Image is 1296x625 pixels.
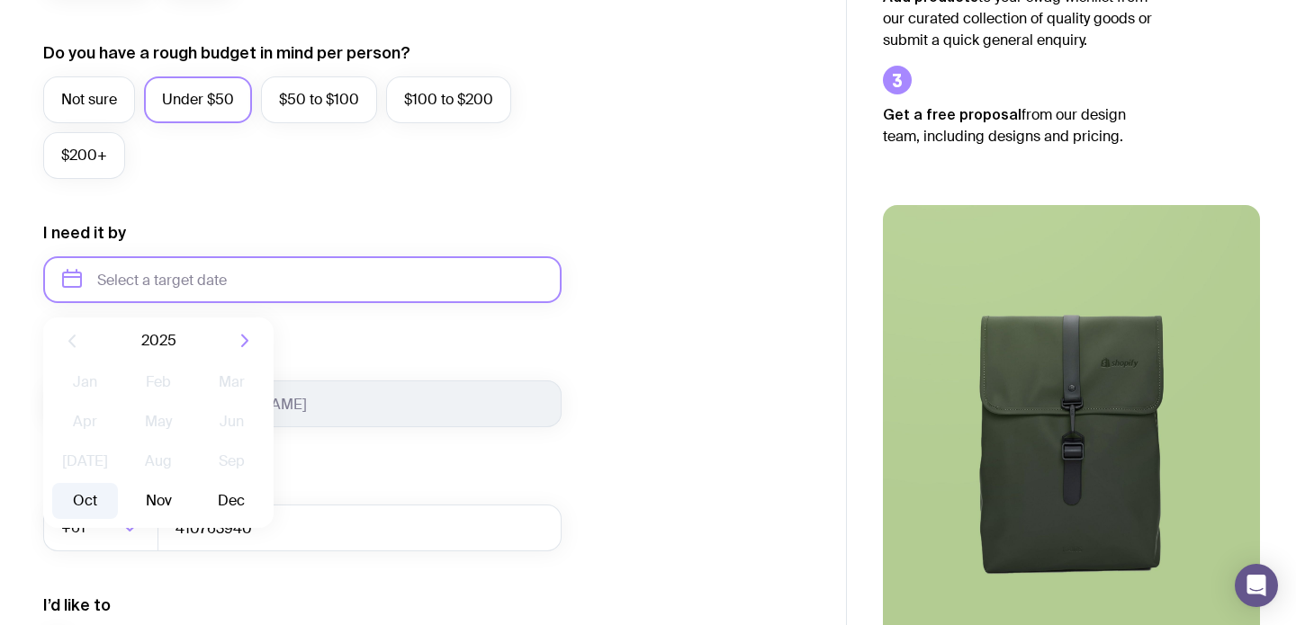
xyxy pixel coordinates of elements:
[43,132,125,179] label: $200+
[157,504,562,551] input: 0400123456
[125,483,191,519] button: Nov
[199,483,265,519] button: Dec
[52,404,118,440] button: Apr
[125,404,191,440] button: May
[199,364,265,400] button: Mar
[43,222,126,244] label: I need it by
[883,103,1153,147] p: from our design team, including designs and pricing.
[43,380,562,427] input: you@email.com
[125,443,191,479] button: Aug
[141,330,176,352] span: 2025
[199,443,265,479] button: Sep
[261,76,377,123] label: $50 to $100
[144,76,252,123] label: Under $50
[1235,564,1278,607] div: Open Intercom Messenger
[43,594,111,616] label: I’d like to
[52,364,118,400] button: Jan
[89,504,117,551] input: Search for option
[52,483,118,519] button: Oct
[883,106,1021,122] strong: Get a free proposal
[61,504,89,551] span: +61
[386,76,511,123] label: $100 to $200
[52,443,118,479] button: [DATE]
[43,42,410,64] label: Do you have a rough budget in mind per person?
[199,404,265,440] button: Jun
[43,504,158,551] div: Search for option
[125,364,191,400] button: Feb
[43,76,135,123] label: Not sure
[43,256,562,303] input: Select a target date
